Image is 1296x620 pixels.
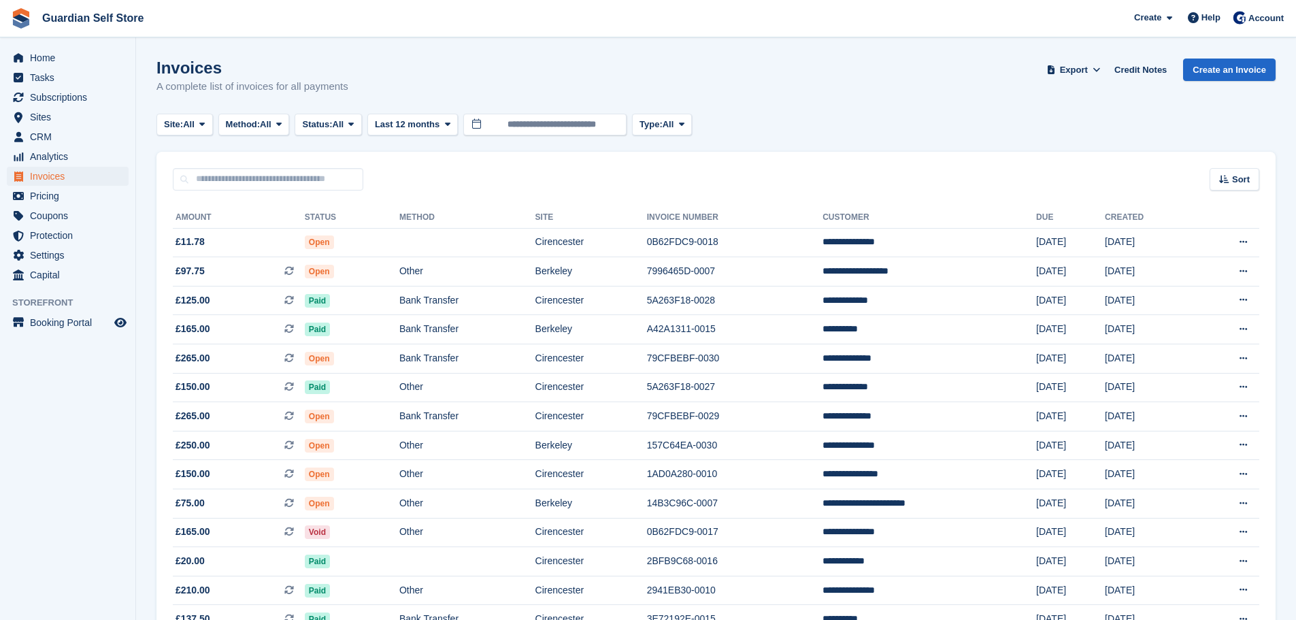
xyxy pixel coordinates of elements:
[1105,207,1194,229] th: Created
[647,286,823,315] td: 5A263F18-0028
[176,467,210,481] span: £150.00
[7,147,129,166] a: menu
[30,265,112,284] span: Capital
[647,547,823,576] td: 2BFB9C68-0016
[535,431,647,460] td: Berkeley
[399,518,535,547] td: Other
[647,344,823,374] td: 79CFBEBF-0030
[535,402,647,431] td: Cirencester
[30,246,112,265] span: Settings
[30,108,112,127] span: Sites
[535,373,647,402] td: Cirencester
[30,186,112,206] span: Pricing
[399,315,535,344] td: Bank Transfer
[173,207,305,229] th: Amount
[647,518,823,547] td: 0B62FDC9-0017
[1105,576,1194,605] td: [DATE]
[1248,12,1284,25] span: Account
[7,265,129,284] a: menu
[7,88,129,107] a: menu
[535,547,647,576] td: Cirencester
[305,584,330,598] span: Paid
[183,118,195,131] span: All
[535,257,647,287] td: Berkeley
[1036,207,1105,229] th: Due
[1036,431,1105,460] td: [DATE]
[1105,547,1194,576] td: [DATE]
[112,314,129,331] a: Preview store
[30,226,112,245] span: Protection
[1036,402,1105,431] td: [DATE]
[1036,257,1105,287] td: [DATE]
[305,323,330,336] span: Paid
[30,88,112,107] span: Subscriptions
[11,8,31,29] img: stora-icon-8386f47178a22dfd0bd8f6a31ec36ba5ce8667c1dd55bd0f319d3a0aa187defe.svg
[535,207,647,229] th: Site
[647,431,823,460] td: 157C64EA-0030
[1044,59,1103,81] button: Export
[176,264,205,278] span: £97.75
[1036,518,1105,547] td: [DATE]
[302,118,332,131] span: Status:
[333,118,344,131] span: All
[535,460,647,489] td: Cirencester
[1183,59,1276,81] a: Create an Invoice
[7,167,129,186] a: menu
[7,246,129,265] a: menu
[226,118,261,131] span: Method:
[823,207,1036,229] th: Customer
[37,7,149,29] a: Guardian Self Store
[647,402,823,431] td: 79CFBEBF-0029
[1201,11,1220,25] span: Help
[1105,489,1194,519] td: [DATE]
[305,410,334,423] span: Open
[647,460,823,489] td: 1AD0A280-0010
[176,525,210,539] span: £165.00
[1233,11,1246,25] img: Tom Scott
[399,286,535,315] td: Bank Transfer
[305,352,334,365] span: Open
[1105,344,1194,374] td: [DATE]
[1109,59,1172,81] a: Credit Notes
[647,576,823,605] td: 2941EB30-0010
[176,235,205,249] span: £11.78
[647,315,823,344] td: A42A1311-0015
[535,228,647,257] td: Cirencester
[535,315,647,344] td: Berkeley
[1105,315,1194,344] td: [DATE]
[399,207,535,229] th: Method
[647,257,823,287] td: 7996465D-0007
[305,207,399,229] th: Status
[7,206,129,225] a: menu
[218,114,290,136] button: Method: All
[7,127,129,146] a: menu
[176,293,210,308] span: £125.00
[1232,173,1250,186] span: Sort
[1105,373,1194,402] td: [DATE]
[7,68,129,87] a: menu
[1036,344,1105,374] td: [DATE]
[176,351,210,365] span: £265.00
[176,380,210,394] span: £150.00
[535,344,647,374] td: Cirencester
[260,118,271,131] span: All
[1036,228,1105,257] td: [DATE]
[156,114,213,136] button: Site: All
[1105,402,1194,431] td: [DATE]
[375,118,439,131] span: Last 12 months
[647,228,823,257] td: 0B62FDC9-0018
[535,518,647,547] td: Cirencester
[295,114,361,136] button: Status: All
[176,496,205,510] span: £75.00
[30,206,112,225] span: Coupons
[399,576,535,605] td: Other
[7,226,129,245] a: menu
[1036,460,1105,489] td: [DATE]
[1036,576,1105,605] td: [DATE]
[399,402,535,431] td: Bank Transfer
[30,68,112,87] span: Tasks
[156,79,348,95] p: A complete list of invoices for all payments
[399,489,535,519] td: Other
[305,439,334,453] span: Open
[399,373,535,402] td: Other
